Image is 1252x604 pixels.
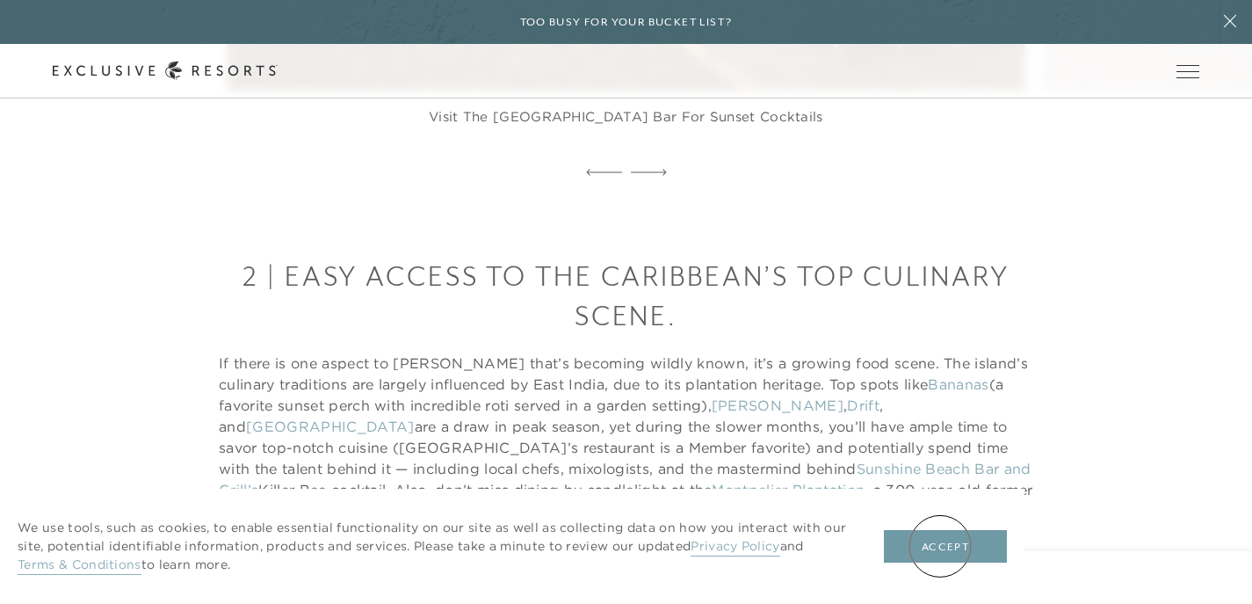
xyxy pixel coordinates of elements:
[246,418,414,435] a: [GEOGRAPHIC_DATA]
[847,397,879,414] a: Drift
[691,538,779,557] a: Privacy Policy
[18,557,141,575] a: Terms & Conditions
[520,14,733,31] h6: Too busy for your bucket list?
[884,530,1007,564] button: Accept
[1176,65,1199,77] button: Open navigation
[219,353,1033,521] p: If there is one aspect to [PERSON_NAME] that’s becoming wildly known, it’s a growing food scene. ...
[928,375,988,393] a: Bananas
[712,481,865,498] a: Montpelier Plantation
[712,397,843,414] a: [PERSON_NAME]
[18,519,849,574] p: We use tools, such as cookies, to enable essential functionality on our site as well as collectin...
[219,257,1033,335] h3: 2 | Easy access to the Caribbean’s top culinary scene.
